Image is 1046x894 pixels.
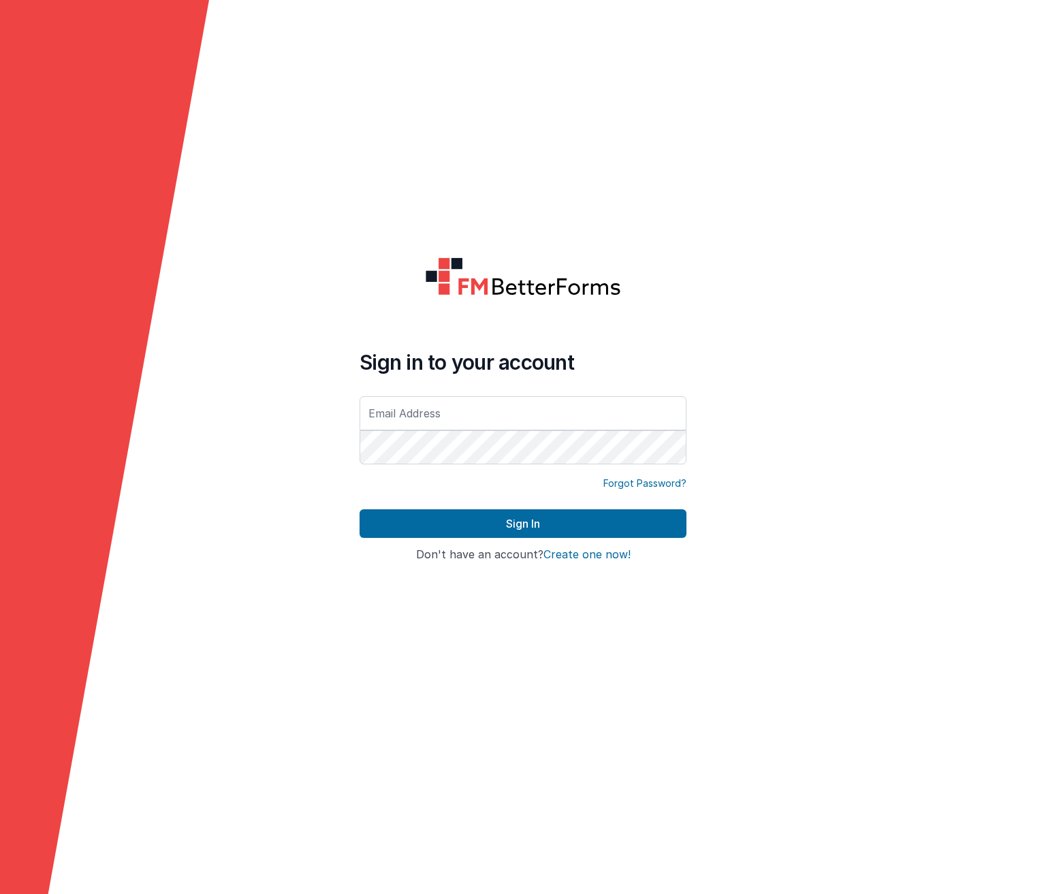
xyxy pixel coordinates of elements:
[603,477,686,490] a: Forgot Password?
[360,509,686,538] button: Sign In
[360,396,686,430] input: Email Address
[543,549,631,561] button: Create one now!
[360,350,686,374] h4: Sign in to your account
[360,549,686,561] h4: Don't have an account?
